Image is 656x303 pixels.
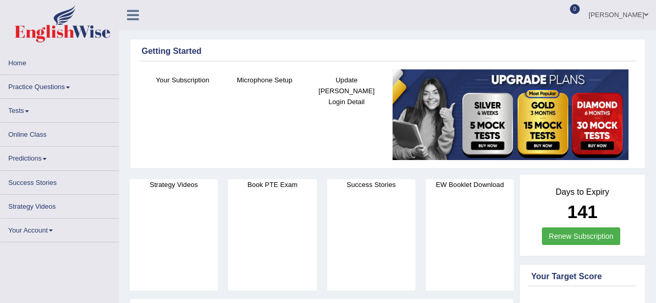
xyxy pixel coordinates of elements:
h4: Microphone Setup [229,75,300,85]
b: 141 [567,201,597,222]
img: small5.jpg [393,69,629,161]
div: Your Target Score [531,270,634,283]
a: Renew Subscription [542,227,620,245]
h4: Update [PERSON_NAME] Login Detail [311,75,382,107]
a: Predictions [1,147,119,167]
h4: EW Booklet Download [426,179,514,190]
div: Getting Started [142,45,634,57]
span: 0 [570,4,580,14]
a: Home [1,51,119,71]
h4: Success Stories [327,179,415,190]
a: Tests [1,99,119,119]
a: Practice Questions [1,75,119,95]
a: Strategy Videos [1,195,119,215]
a: Online Class [1,123,119,143]
h4: Book PTE Exam [228,179,316,190]
h4: Your Subscription [147,75,218,85]
h4: Days to Expiry [531,187,634,197]
a: Success Stories [1,171,119,191]
a: Your Account [1,219,119,239]
h4: Strategy Videos [130,179,218,190]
